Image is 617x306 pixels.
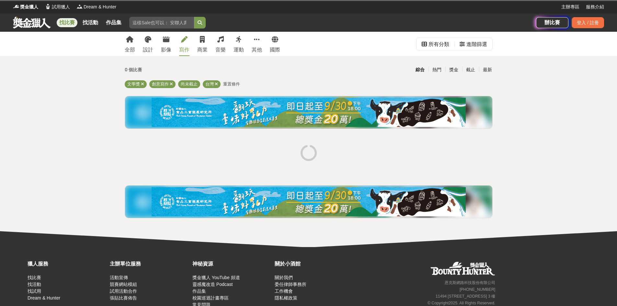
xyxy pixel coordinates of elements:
[572,17,604,28] div: 登入 / 註冊
[28,275,41,280] a: 找比賽
[275,289,293,294] a: 工作機會
[223,82,240,86] span: 重置條件
[152,82,169,86] span: 創意寫作
[252,46,262,54] div: 其他
[412,64,428,75] div: 綜合
[270,46,280,54] div: 國際
[234,32,244,56] a: 運動
[466,38,487,51] div: 進階篩選
[143,46,153,54] div: 設計
[45,3,51,10] img: Logo
[57,18,77,27] a: 找比賽
[152,98,466,127] img: bbde9c48-f993-4d71-8b4e-c9f335f69c12.jpg
[110,260,189,268] div: 主辦單位服務
[13,4,38,10] a: Logo獎金獵人
[103,18,124,27] a: 作品集
[192,260,271,268] div: 神秘資源
[143,32,153,56] a: 設計
[460,287,495,292] small: [PHONE_NUMBER]
[536,17,568,28] a: 辦比賽
[28,260,107,268] div: 獵人服務
[179,32,189,56] a: 寫作
[110,295,137,300] a: 張貼比賽佈告
[129,17,194,28] input: 這樣Sale也可以： 安聯人壽創意銷售法募集
[275,275,293,280] a: 關於我們
[215,46,226,54] div: 音樂
[275,260,354,268] div: 關於小酒館
[561,4,579,10] a: 主辦專區
[110,289,137,294] a: 試用活動合作
[28,289,41,294] a: 找試用
[234,46,244,54] div: 運動
[76,3,83,10] img: Logo
[161,46,171,54] div: 影像
[76,4,116,10] a: LogoDream & Hunter
[197,32,208,56] a: 商業
[84,4,116,10] span: Dream & Hunter
[586,4,604,10] a: 服務介紹
[479,64,496,75] div: 最新
[252,32,262,56] a: 其他
[192,282,233,287] a: 靈感魔改造 Podcast
[428,64,445,75] div: 熱門
[445,64,462,75] div: 獎金
[215,32,226,56] a: 音樂
[28,295,60,300] a: Dream & Hunter
[28,282,41,287] a: 找活動
[110,282,137,287] a: 競賽網站模組
[192,295,229,300] a: 校園巡迴計畫專區
[428,301,495,305] small: © Copyright 2025 . All Rights Reserved.
[179,46,189,54] div: 寫作
[270,32,280,56] a: 國際
[192,275,240,280] a: 獎金獵人 YouTube 頻道
[13,3,19,10] img: Logo
[127,82,140,86] span: 文學獎
[110,275,128,280] a: 活動宣傳
[125,46,135,54] div: 全部
[275,282,306,287] a: 委任律師事務所
[205,82,214,86] span: 台灣
[445,280,495,285] small: 恩克斯網路科技股份有限公司
[275,295,297,300] a: 隱私權政策
[125,64,247,75] div: 0 個比賽
[161,32,171,56] a: 影像
[45,4,70,10] a: Logo試用獵人
[462,64,479,75] div: 截止
[436,294,495,299] small: 11494 [STREET_ADDRESS] 3 樓
[181,82,198,86] span: 尚未截止
[197,46,208,54] div: 商業
[192,289,206,294] a: 作品集
[80,18,101,27] a: 找活動
[125,32,135,56] a: 全部
[52,4,70,10] span: 試用獵人
[428,38,449,51] div: 所有分類
[20,4,38,10] span: 獎金獵人
[152,187,466,216] img: 11b6bcb1-164f-4f8f-8046-8740238e410a.jpg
